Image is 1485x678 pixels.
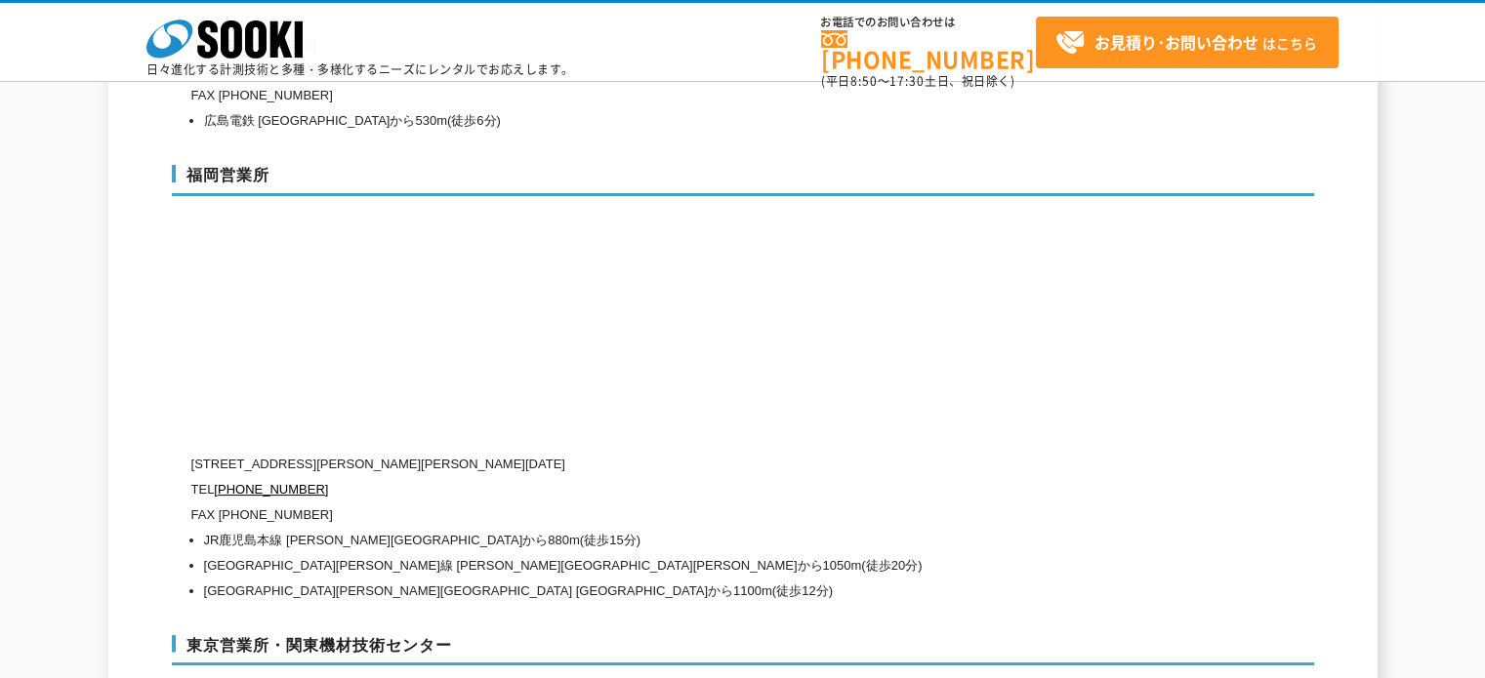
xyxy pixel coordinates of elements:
[821,30,1036,70] a: [PHONE_NUMBER]
[204,578,1129,604] li: [GEOGRAPHIC_DATA][PERSON_NAME][GEOGRAPHIC_DATA] [GEOGRAPHIC_DATA]から1100m(徒歩12分)
[1055,28,1317,58] span: はこちら
[821,17,1036,28] span: お電話でのお問い合わせは
[204,553,1129,578] li: [GEOGRAPHIC_DATA][PERSON_NAME]線 [PERSON_NAME][GEOGRAPHIC_DATA][PERSON_NAME]から1050m(徒歩20分)
[1094,30,1258,54] strong: お見積り･お問い合わせ
[214,482,328,497] a: [PHONE_NUMBER]
[191,477,1129,502] p: TEL
[191,502,1129,528] p: FAX [PHONE_NUMBER]
[172,635,1314,666] h3: 東京営業所・関東機材技術センター
[821,72,1014,90] span: (平日 ～ 土日、祝日除く)
[204,528,1129,553] li: JR鹿児島本線 [PERSON_NAME][GEOGRAPHIC_DATA]から880m(徒歩15分)
[889,72,925,90] span: 17:30
[850,72,878,90] span: 8:50
[146,63,574,75] p: 日々進化する計測技術と多種・多様化するニーズにレンタルでお応えします。
[191,452,1129,477] p: [STREET_ADDRESS][PERSON_NAME][PERSON_NAME][DATE]
[204,108,1129,134] li: 広島電鉄 [GEOGRAPHIC_DATA]から530m(徒歩6分)
[1036,17,1339,68] a: お見積り･お問い合わせはこちら
[172,165,1314,196] h3: 福岡営業所
[191,83,1129,108] p: FAX [PHONE_NUMBER]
